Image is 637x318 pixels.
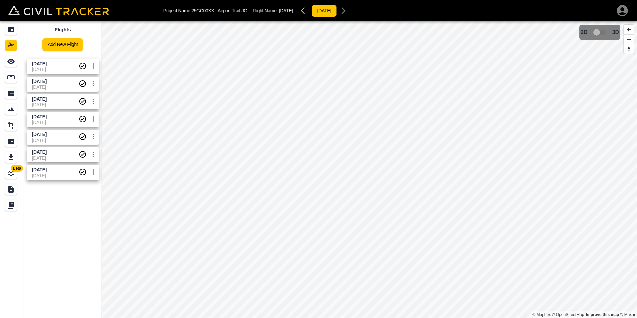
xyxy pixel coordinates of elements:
[624,34,634,44] button: Zoom out
[586,312,619,317] a: Map feedback
[253,8,293,13] p: Flight Name:
[590,26,610,39] span: 3D model not uploaded yet
[612,29,619,35] span: 3D
[312,5,337,17] button: [DATE]
[532,312,551,317] a: Mapbox
[620,312,635,317] a: Maxar
[8,5,109,15] img: Civil Tracker
[624,25,634,34] button: Zoom in
[624,44,634,54] button: Reset bearing to north
[279,8,293,13] span: [DATE]
[581,29,587,35] span: 2D
[163,8,247,13] p: Project Name: 25GC00XX - Airport Trail-JG
[102,21,637,318] canvas: Map
[552,312,584,317] a: OpenStreetMap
